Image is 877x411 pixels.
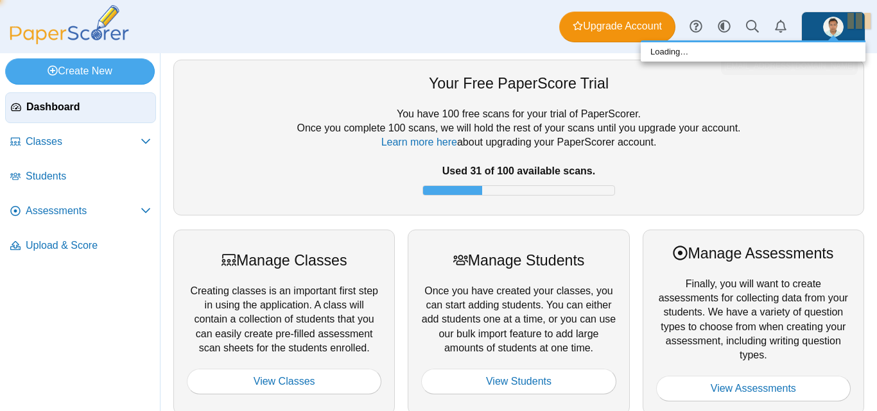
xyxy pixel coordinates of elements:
img: ps.qM1w65xjLpOGVUdR [823,17,844,37]
a: Upload & Score [5,231,156,262]
img: PaperScorer [5,5,134,44]
span: Students [26,169,151,183]
div: Your Free PaperScore Trial [187,73,851,94]
span: Dashboard [26,100,150,114]
a: Dashboard [5,92,156,123]
a: Classes [5,127,156,158]
a: Create New [5,58,155,84]
a: Assessments [5,196,156,227]
a: Students [5,162,156,192]
b: Used 31 of 100 available scans. [442,165,595,176]
span: Upgrade Account [573,19,662,33]
a: Learn more here [381,137,457,147]
a: View Classes [187,369,381,394]
a: Upgrade Account [559,12,675,42]
a: View Assessments [656,376,851,401]
a: Alerts [767,13,795,41]
div: Manage Assessments [656,243,851,264]
span: Assessments [26,204,141,218]
div: Manage Students [421,250,616,271]
a: PaperScorer [5,35,134,46]
div: You have 100 free scans for your trial of PaperScorer. Once you complete 100 scans, we will hold ... [187,107,851,202]
a: ps.qM1w65xjLpOGVUdR [801,12,865,42]
a: View Students [421,369,616,394]
div: Loading… [641,42,865,62]
span: Upload & Score [26,239,151,253]
span: Classes [26,135,141,149]
span: adonis maynard pilongo [823,17,844,37]
div: Manage Classes [187,250,381,271]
